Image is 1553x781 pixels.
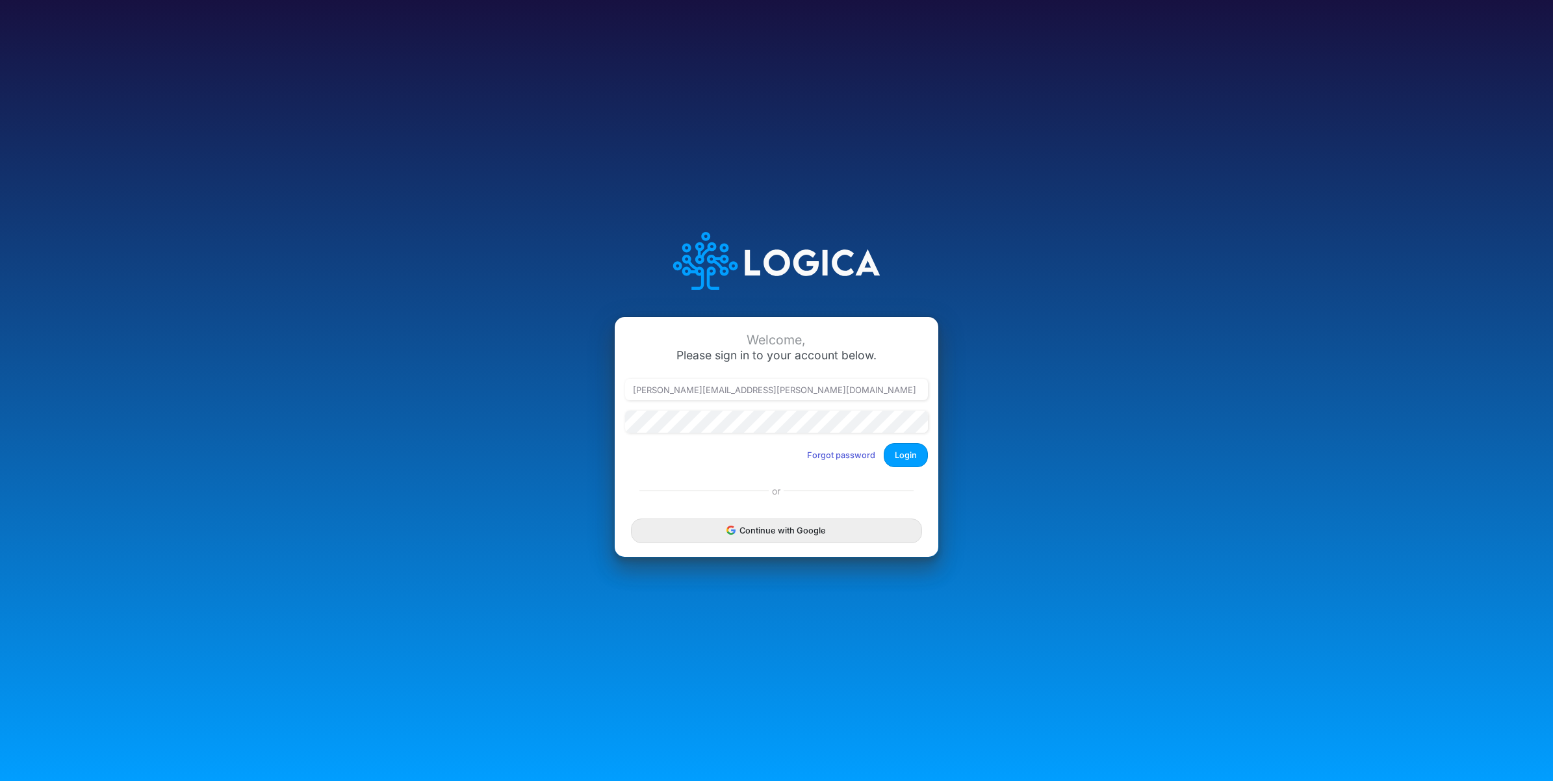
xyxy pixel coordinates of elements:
button: Login [884,443,928,467]
div: Welcome, [625,333,928,348]
input: Email [625,379,928,401]
button: Forgot password [799,444,884,466]
button: Continue with Google [631,519,922,543]
span: Please sign in to your account below. [676,348,877,362]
